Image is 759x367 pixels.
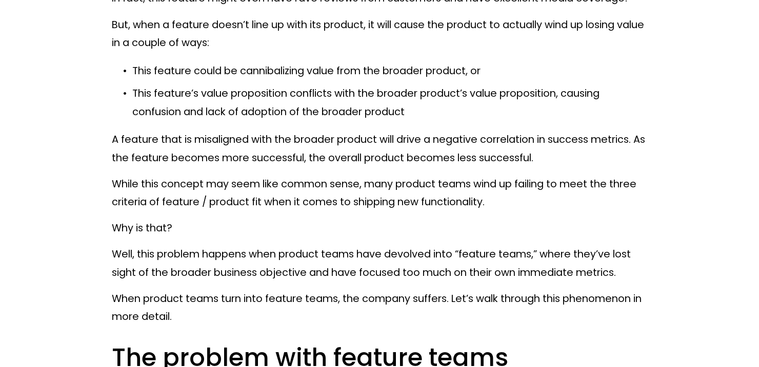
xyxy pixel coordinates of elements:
[112,175,647,211] p: While this concept may seem like common sense, many product teams wind up failing to meet the thr...
[132,84,647,120] p: This feature’s value proposition conflicts with the broader product’s value proposition, causing ...
[132,62,647,80] p: This feature could be cannibalizing value from the broader product, or
[112,131,647,166] p: A feature that is misaligned with the broader product will drive a negative correlation in succes...
[112,16,647,52] p: But, when a feature doesn’t line up with its product, it will cause the product to actually wind ...
[112,219,647,237] p: Why is that?
[112,290,647,326] p: When product teams turn into feature teams, the company suffers. Let’s walk through this phenomen...
[112,245,647,281] p: Well, this problem happens when product teams have devolved into “feature teams,” where they’ve l...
